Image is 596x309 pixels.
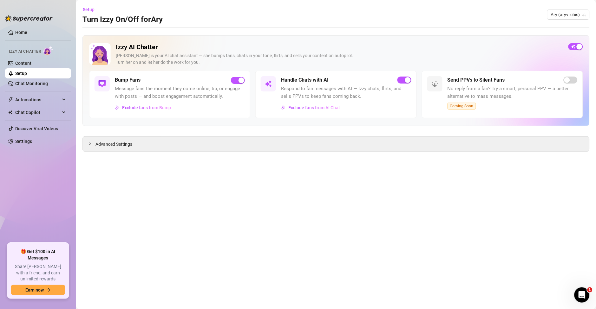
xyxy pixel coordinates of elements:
[115,103,171,113] button: Exclude fans from Bump
[82,15,163,25] h3: Turn Izzy On/Off for Ary
[551,10,586,19] span: Ary (aryvilchis)
[43,46,53,55] img: AI Chatter
[15,126,58,131] a: Discover Viral Videos
[11,264,65,282] span: Share [PERSON_NAME] with a friend, and earn unlimited rewards
[281,85,411,100] span: Respond to fan messages with AI — Izzy chats, flirts, and sells PPVs to keep fans coming back.
[8,110,12,115] img: Chat Copilot
[98,80,106,88] img: svg%3e
[15,71,27,76] a: Setup
[448,103,476,110] span: Coming Soon
[265,80,272,88] img: svg%3e
[95,141,132,148] span: Advanced Settings
[116,43,563,51] h2: Izzy AI Chatter
[88,142,92,146] span: collapsed
[9,49,41,55] span: Izzy AI Chatter
[448,85,578,100] span: No reply from a fan? Try a smart, personal PPV — a better alternative to mass messages.
[122,105,171,110] span: Exclude fans from Bump
[8,97,13,102] span: thunderbolt
[587,287,593,292] span: 1
[15,30,27,35] a: Home
[46,288,51,292] span: arrow-right
[281,76,329,84] h5: Handle Chats with AI
[82,4,100,15] button: Setup
[15,95,60,105] span: Automations
[281,103,340,113] button: Exclude fans from AI Chat
[288,105,340,110] span: Exclude fans from AI Chat
[15,107,60,118] span: Chat Copilot
[15,81,48,86] a: Chat Monitoring
[115,105,120,110] img: svg%3e
[582,13,586,17] span: team
[83,7,95,12] span: Setup
[89,43,111,65] img: Izzy AI Chatter
[11,249,65,261] span: 🎁 Get $100 in AI Messages
[281,105,286,110] img: svg%3e
[15,61,31,66] a: Content
[574,287,590,303] iframe: Intercom live chat
[88,140,95,147] div: collapsed
[25,287,44,292] span: Earn now
[115,85,245,100] span: Message fans the moment they come online, tip, or engage with posts — and boost engagement automa...
[15,139,32,144] a: Settings
[431,80,439,88] img: svg%3e
[116,52,563,66] div: [PERSON_NAME] is your AI chat assistant — she bumps fans, chats in your tone, flirts, and sells y...
[115,76,141,84] h5: Bump Fans
[5,15,53,22] img: logo-BBDzfeDw.svg
[11,285,65,295] button: Earn nowarrow-right
[448,76,505,84] h5: Send PPVs to Silent Fans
